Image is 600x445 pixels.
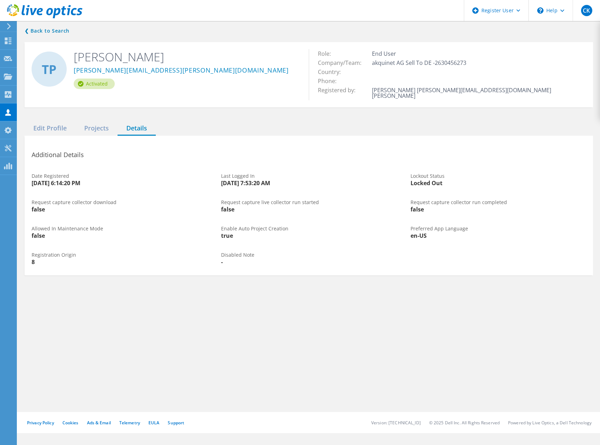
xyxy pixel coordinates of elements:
[221,207,396,212] div: false
[429,420,500,426] li: © 2025 Dell Inc. All Rights Reserved
[221,233,396,238] div: true
[25,121,75,136] div: Edit Profile
[411,180,586,186] div: Locked Out
[74,49,298,65] h2: [PERSON_NAME]
[221,259,586,265] div: -
[318,59,368,67] span: Company/Team:
[87,420,111,426] a: Ads & Email
[168,420,184,426] a: Support
[318,77,344,85] span: Phone:
[411,233,586,238] div: en-US
[148,420,159,426] a: EULA
[411,173,445,179] span: Lockout Status
[221,173,255,179] span: Last Logged In
[508,420,592,426] li: Powered by Live Optics, a Dell Technology
[221,180,396,186] div: [DATE] 7:53:20 AM
[221,251,254,258] span: Disabled Note
[32,150,586,160] h3: Additional Details
[7,15,82,20] a: Live Optics Dashboard
[119,420,140,426] a: Telemetry
[221,225,288,232] span: Enable Auto Project Creation
[32,180,207,186] div: [DATE] 6:14:20 PM
[318,86,362,94] span: Registered by:
[42,63,56,75] span: TP
[32,251,76,258] span: Registration Origin
[370,49,586,58] td: End User
[32,233,207,238] div: false
[32,259,207,265] div: 8
[583,8,590,13] span: CK
[537,7,544,14] svg: \n
[372,59,473,67] span: akquinet AG Sell To DE -2630456273
[32,199,116,205] span: Request capture collector download
[32,225,103,232] span: Allowed In Maintenance Mode
[25,27,69,35] a: Back to search
[318,50,338,58] span: Role:
[371,420,421,426] li: Version: [TECHNICAL_ID]
[32,207,207,212] div: false
[118,121,156,136] div: Details
[32,173,69,179] span: Date Registered
[75,121,118,136] div: Projects
[62,420,79,426] a: Cookies
[318,68,348,76] span: Country:
[27,420,54,426] a: Privacy Policy
[411,207,586,212] div: false
[411,225,468,232] span: Preferred App Language
[370,86,586,100] td: [PERSON_NAME] [PERSON_NAME][EMAIL_ADDRESS][DOMAIN_NAME] [PERSON_NAME]
[221,199,319,205] span: Request capture live collector run started
[74,79,115,89] div: Activated
[411,199,507,205] span: Request capture collector run completed
[74,67,289,74] a: [PERSON_NAME][EMAIL_ADDRESS][PERSON_NAME][DOMAIN_NAME]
